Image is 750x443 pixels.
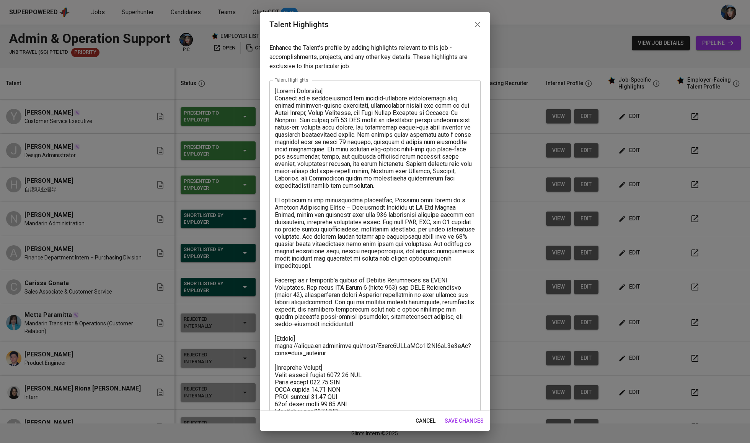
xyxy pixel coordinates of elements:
[269,43,481,71] p: Enhance the Talent's profile by adding highlights relevant to this job - accomplishments, project...
[269,18,481,31] h2: Talent Highlights
[412,414,439,428] button: cancel
[416,416,435,426] span: cancel
[445,416,484,426] span: save changes
[442,414,487,428] button: save changes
